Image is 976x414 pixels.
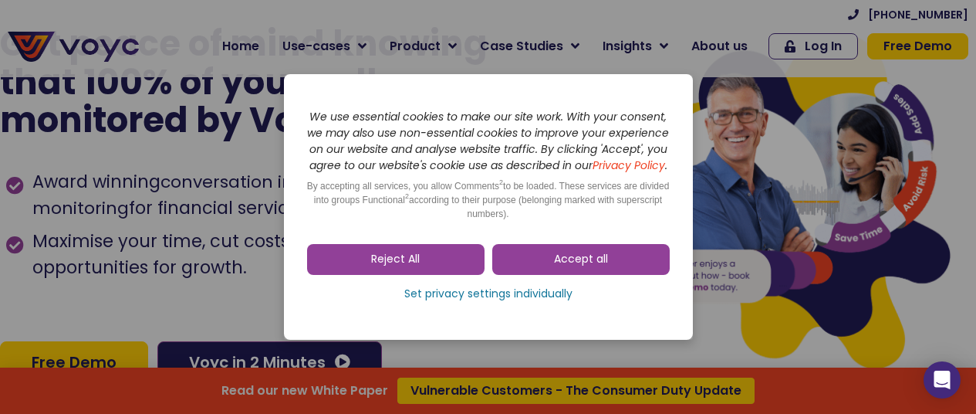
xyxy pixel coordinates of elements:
[405,192,409,200] sup: 2
[307,244,485,275] a: Reject All
[404,287,572,302] span: Set privacy settings individually
[371,252,420,267] span: Reject All
[593,158,665,173] a: Privacy Policy
[307,181,670,219] span: By accepting all services, you allow Comments to be loaded. These services are divided into group...
[924,361,961,399] div: Open Intercom Messenger
[554,252,608,267] span: Accept all
[307,109,669,173] i: We use essential cookies to make our site work. With your consent, we may also use non-essential ...
[307,283,670,306] a: Set privacy settings individually
[499,178,503,186] sup: 2
[492,244,670,275] a: Accept all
